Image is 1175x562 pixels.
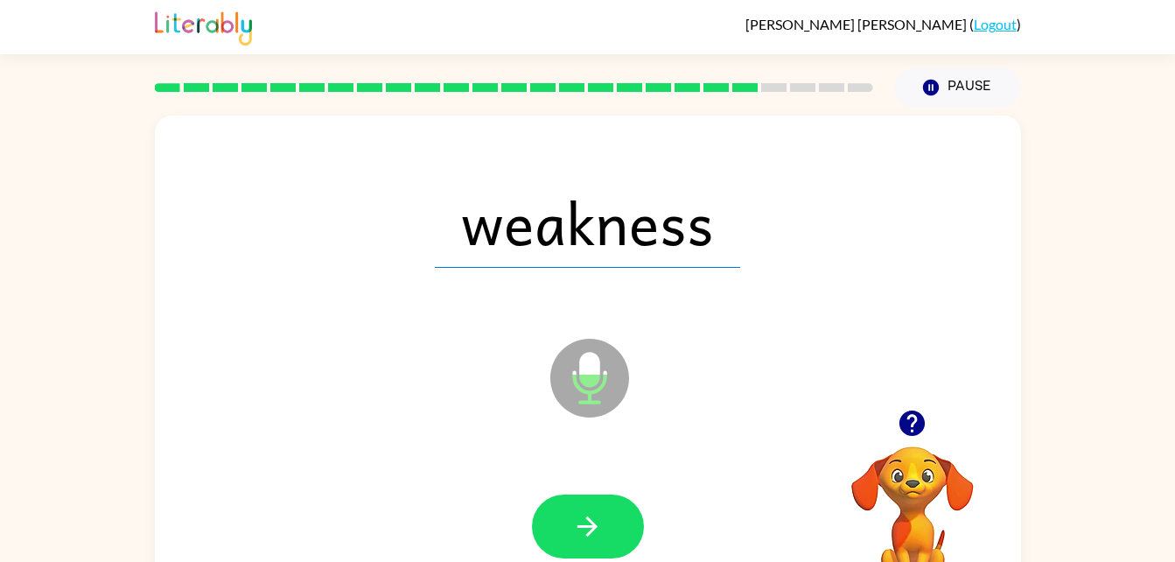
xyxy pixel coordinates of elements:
[435,177,740,268] span: weakness
[974,16,1017,32] a: Logout
[155,7,252,46] img: Literably
[894,67,1021,108] button: Pause
[745,16,1021,32] div: ( )
[745,16,969,32] span: [PERSON_NAME] [PERSON_NAME]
